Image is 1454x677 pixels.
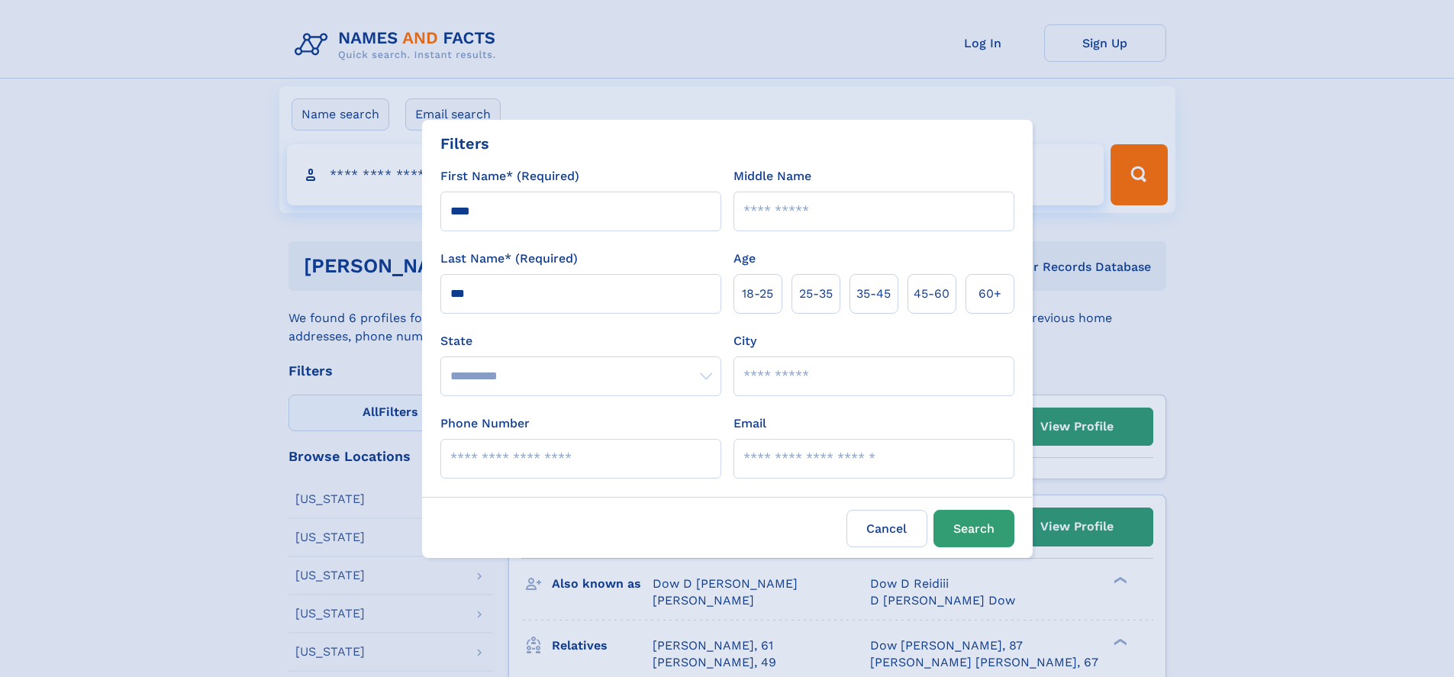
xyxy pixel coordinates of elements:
[440,414,530,433] label: Phone Number
[733,414,766,433] label: Email
[933,510,1014,547] button: Search
[742,285,773,303] span: 18‑25
[914,285,949,303] span: 45‑60
[733,250,756,268] label: Age
[846,510,927,547] label: Cancel
[799,285,833,303] span: 25‑35
[440,167,579,185] label: First Name* (Required)
[978,285,1001,303] span: 60+
[440,250,578,268] label: Last Name* (Required)
[856,285,891,303] span: 35‑45
[440,132,489,155] div: Filters
[733,332,756,350] label: City
[733,167,811,185] label: Middle Name
[440,332,721,350] label: State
